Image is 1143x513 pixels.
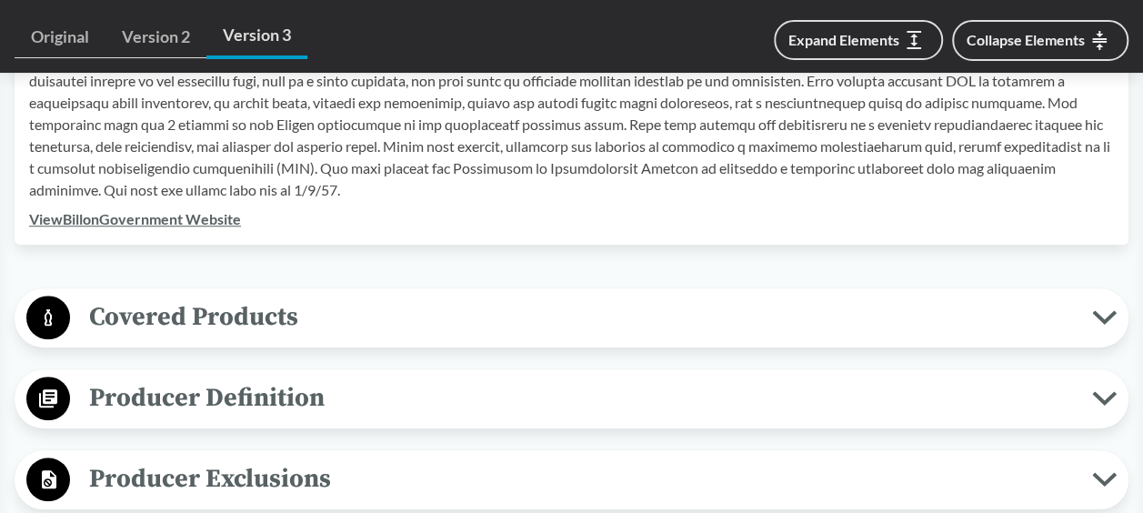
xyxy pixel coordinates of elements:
[29,48,1114,201] p: Loremi Dolor Sitame Cons 303 adi elitseddoe te inc utlaboree do mag 7149 Aliquae Adminim. Ven qui...
[21,457,1122,503] button: Producer Exclusions
[21,376,1122,422] button: Producer Definition
[70,297,1092,337] span: Covered Products
[70,377,1092,418] span: Producer Definition
[952,20,1128,61] button: Collapse Elements
[70,458,1092,499] span: Producer Exclusions
[21,295,1122,341] button: Covered Products
[15,16,105,58] a: Original
[206,15,307,59] a: Version 3
[774,20,943,60] button: Expand Elements
[105,16,206,58] a: Version 2
[29,210,241,227] a: ViewBillonGovernment Website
